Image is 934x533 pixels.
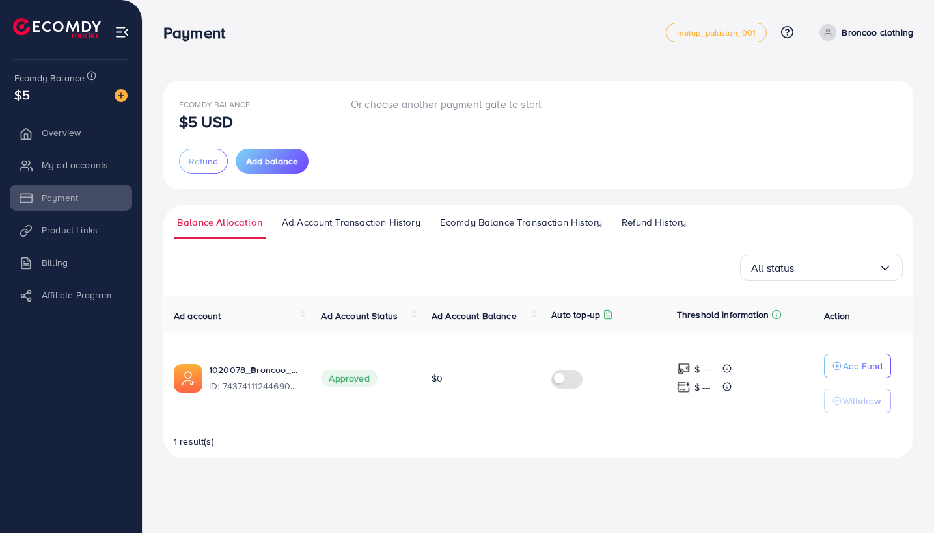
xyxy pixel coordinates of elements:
span: Ad Account Balance [432,309,517,322]
p: Or choose another payment gate to start [351,96,542,112]
p: $ --- [694,361,711,377]
span: Ecomdy Balance [14,71,85,84]
div: <span class='underline'>1020078_Broncoo_1731657240704</span></br>7437411124469055489 [209,363,300,393]
span: Add balance [246,155,298,168]
a: Broncoo clothing [814,24,913,41]
img: ic-ads-acc.e4c84228.svg [174,364,202,393]
span: Ecomdy Balance [179,99,250,110]
span: All status [751,258,795,278]
span: $5 [14,85,30,104]
span: Ad Account Transaction History [282,215,420,229]
button: Add Fund [824,354,891,378]
span: Refund History [622,215,686,229]
span: Ad Account Status [321,309,398,322]
img: image [115,89,128,102]
p: Withdraw [843,393,881,409]
p: $5 USD [179,114,233,129]
img: menu [115,25,130,40]
img: top-up amount [677,380,691,394]
p: Threshold information [677,307,769,322]
p: Add Fund [843,358,883,374]
span: $0 [432,372,443,385]
p: Broncoo clothing [842,25,913,40]
span: metap_pakistan_001 [677,29,756,37]
button: Withdraw [824,389,891,413]
button: Refund [179,149,228,174]
h3: Payment [163,23,236,42]
span: ID: 7437411124469055489 [209,380,300,393]
p: Auto top-up [551,307,600,322]
p: $ --- [694,380,711,395]
span: Approved [321,370,377,387]
input: Search for option [795,258,879,278]
button: Add balance [236,149,309,174]
span: Action [824,309,850,322]
img: top-up amount [677,362,691,376]
img: logo [13,18,101,38]
span: Balance Allocation [177,215,262,229]
div: Search for option [740,255,903,281]
span: Ad account [174,309,221,322]
span: Refund [189,155,218,168]
span: Ecomdy Balance Transaction History [440,215,602,229]
a: metap_pakistan_001 [666,23,767,42]
span: 1 result(s) [174,435,214,448]
a: 1020078_Broncoo_1731657240704 [209,363,300,376]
